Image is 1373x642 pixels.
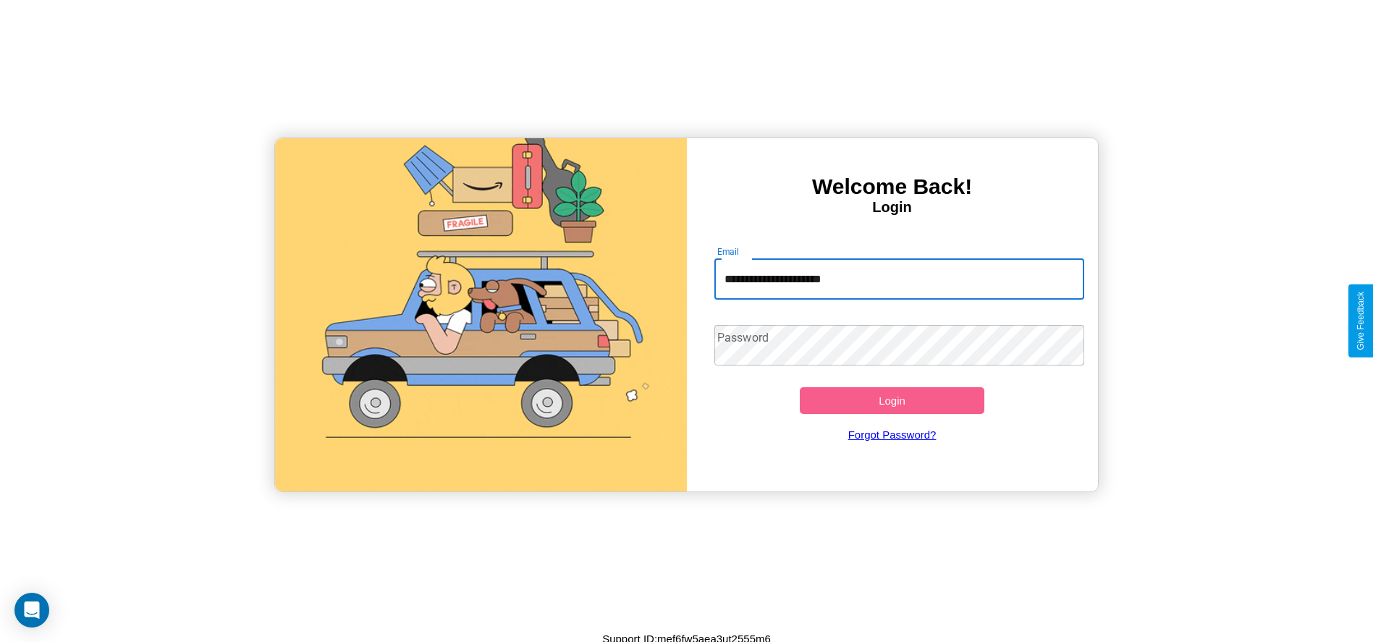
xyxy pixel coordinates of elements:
h3: Welcome Back! [687,174,1098,199]
button: Login [800,387,985,414]
div: Open Intercom Messenger [14,593,49,628]
div: Give Feedback [1356,292,1366,350]
h4: Login [687,199,1098,216]
img: gif [275,138,686,491]
label: Email [717,245,740,258]
a: Forgot Password? [707,414,1077,455]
